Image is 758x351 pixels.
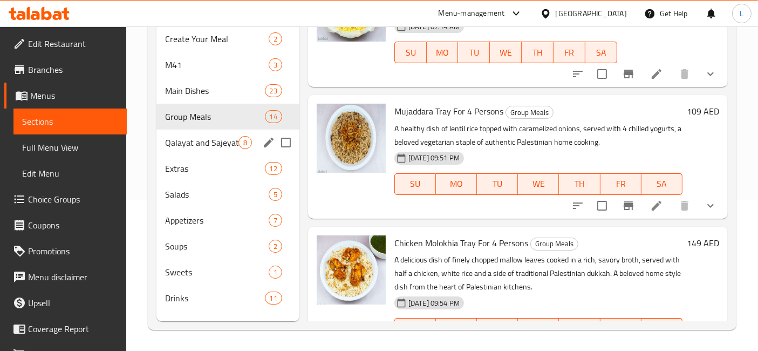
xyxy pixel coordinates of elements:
[554,42,585,63] button: FR
[13,160,127,186] a: Edit Menu
[238,136,252,149] div: items
[265,293,282,303] span: 11
[687,104,719,119] h6: 109 AED
[518,318,559,340] button: WE
[156,22,299,315] nav: Menu sections
[265,86,282,96] span: 23
[590,45,613,60] span: SA
[585,42,617,63] button: SA
[506,106,553,119] span: Group Meals
[269,241,282,252] span: 2
[165,214,269,227] span: Appetizers
[394,103,503,119] span: Mujaddara Tray For 4 Persons
[261,134,277,151] button: edit
[399,321,432,337] span: SU
[591,194,613,217] span: Select to update
[13,109,127,134] a: Sections
[563,321,596,337] span: TH
[4,57,127,83] a: Branches
[156,285,299,311] div: Drinks11
[269,214,282,227] div: items
[481,321,514,337] span: TU
[156,130,299,156] div: Qalayat and Sajeyat8edit
[477,173,518,195] button: TU
[605,321,637,337] span: FR
[165,58,269,71] div: M41
[565,61,591,87] button: sort-choices
[436,318,477,340] button: MO
[265,110,282,123] div: items
[605,176,637,192] span: FR
[269,58,282,71] div: items
[22,141,118,154] span: Full Menu View
[427,42,459,63] button: MO
[317,235,386,305] img: Chicken Molokhia Tray For 4 Persons
[522,42,554,63] button: TH
[591,63,613,85] span: Select to update
[522,321,555,337] span: WE
[165,84,264,97] div: Main Dishes
[156,78,299,104] div: Main Dishes23
[28,63,118,76] span: Branches
[4,31,127,57] a: Edit Restaurant
[13,134,127,160] a: Full Menu View
[28,245,118,258] span: Promotions
[440,321,473,337] span: MO
[165,32,269,45] span: Create Your Meal
[156,233,299,259] div: Soups2
[559,173,600,195] button: TH
[506,106,554,119] div: Group Meals
[698,193,723,219] button: show more
[616,193,641,219] button: Branch-specific-item
[165,188,269,201] span: Salads
[269,215,282,226] span: 7
[4,264,127,290] a: Menu disclaimer
[600,173,641,195] button: FR
[394,122,682,149] p: A healthy dish of lentil rice topped with caramelized onions, served with 4 chilled yogurts, a be...
[156,207,299,233] div: Appetizers7
[156,181,299,207] div: Salads5
[394,42,427,63] button: SU
[317,104,386,173] img: Mujaddara Tray For 4 Persons
[522,176,555,192] span: WE
[269,267,282,278] span: 1
[265,84,282,97] div: items
[399,176,432,192] span: SU
[269,34,282,44] span: 2
[265,164,282,174] span: 12
[458,42,490,63] button: TU
[641,173,682,195] button: SA
[394,318,436,340] button: SU
[165,240,269,253] span: Soups
[646,321,678,337] span: SA
[156,104,299,130] div: Group Meals14
[269,240,282,253] div: items
[394,235,528,251] span: Chicken Molokhia Tray For 4 Persons
[28,193,118,206] span: Choice Groups
[165,292,264,305] span: Drinks
[494,45,517,60] span: WE
[704,199,717,212] svg: Show Choices
[269,190,282,200] span: 5
[22,115,118,128] span: Sections
[431,45,454,60] span: MO
[156,26,299,52] div: Create Your Meal2
[28,271,118,283] span: Menu disclaimer
[616,61,641,87] button: Branch-specific-item
[526,45,549,60] span: TH
[239,138,251,148] span: 8
[165,266,269,279] div: Sweets
[672,61,698,87] button: delete
[165,110,264,123] span: Group Meals
[518,173,559,195] button: WE
[490,42,522,63] button: WE
[4,212,127,238] a: Coupons
[30,89,118,102] span: Menus
[394,253,682,294] p: A delicious dish of finely chopped mallow leaves cooked in a rich, savory broth, served with half...
[4,316,127,342] a: Coverage Report
[269,60,282,70] span: 3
